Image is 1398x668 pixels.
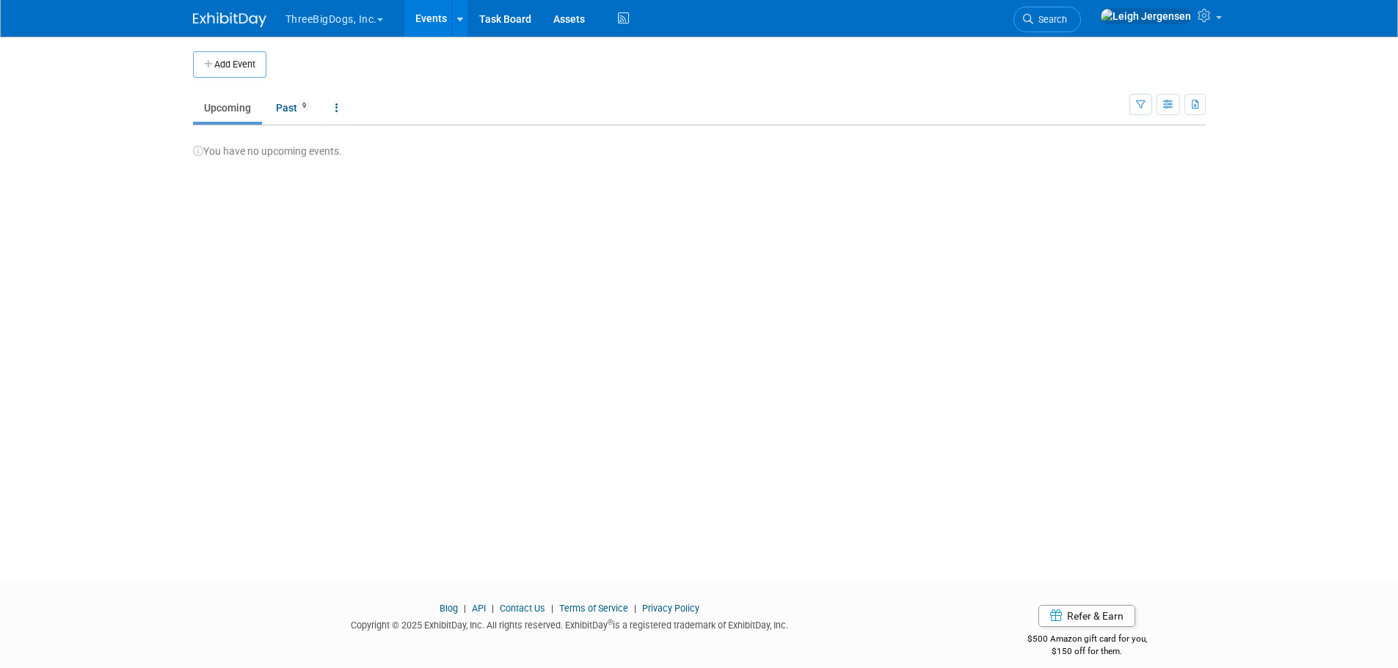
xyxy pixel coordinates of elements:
span: | [547,603,557,614]
div: Copyright © 2025 ExhibitDay, Inc. All rights reserved. ExhibitDay is a registered trademark of Ex... [193,615,947,632]
a: Upcoming [193,94,262,122]
a: Blog [440,603,458,614]
img: ExhibitDay [193,12,266,27]
span: | [630,603,640,614]
a: Search [1013,7,1081,32]
a: Privacy Policy [642,603,699,614]
span: | [460,603,470,614]
span: Search [1033,14,1067,25]
div: $150 off for them. [969,645,1206,658]
button: Add Event [193,51,266,78]
a: API [472,603,486,614]
a: Refer & Earn [1038,605,1135,627]
div: $500 Amazon gift card for you, [969,623,1206,657]
img: Leigh Jergensen [1100,8,1192,24]
a: Terms of Service [559,603,628,614]
span: 9 [298,100,310,111]
sup: ® [608,618,613,626]
span: You have no upcoming events. [193,145,342,157]
a: Contact Us [500,603,545,614]
a: Past9 [265,94,321,122]
span: | [488,603,498,614]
